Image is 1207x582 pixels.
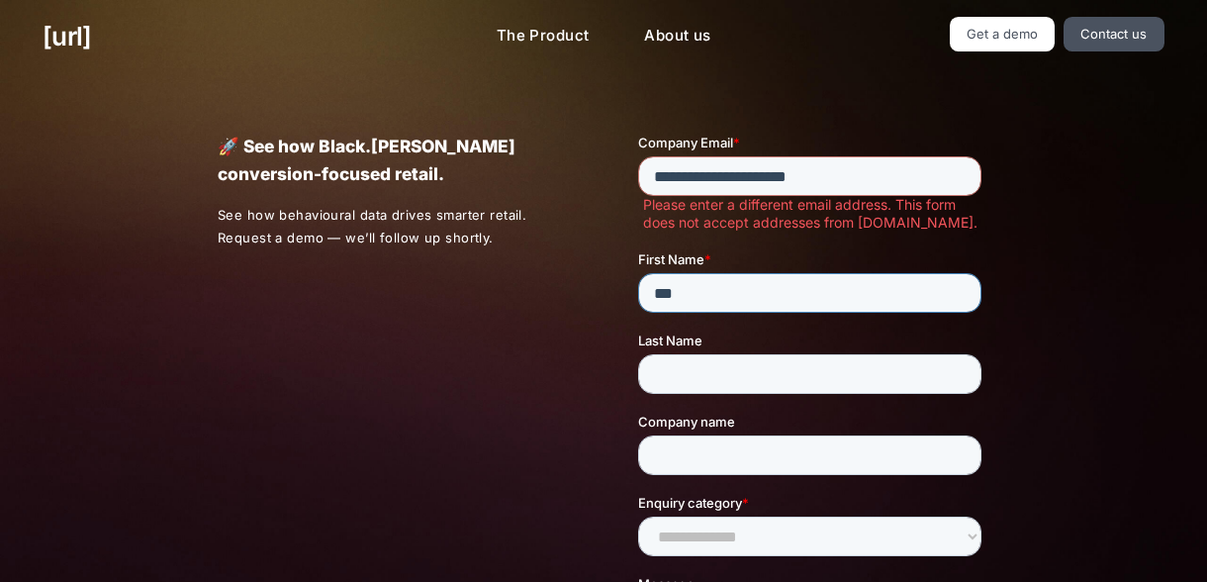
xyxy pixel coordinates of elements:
p: 🚀 See how Black.[PERSON_NAME] conversion-focused retail. [218,133,569,188]
a: Get a demo [950,17,1056,51]
a: [URL] [43,17,91,55]
a: Contact us [1064,17,1164,51]
p: See how behavioural data drives smarter retail. Request a demo — we’ll follow up shortly. [218,204,570,249]
a: About us [628,17,726,55]
a: The Product [481,17,605,55]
